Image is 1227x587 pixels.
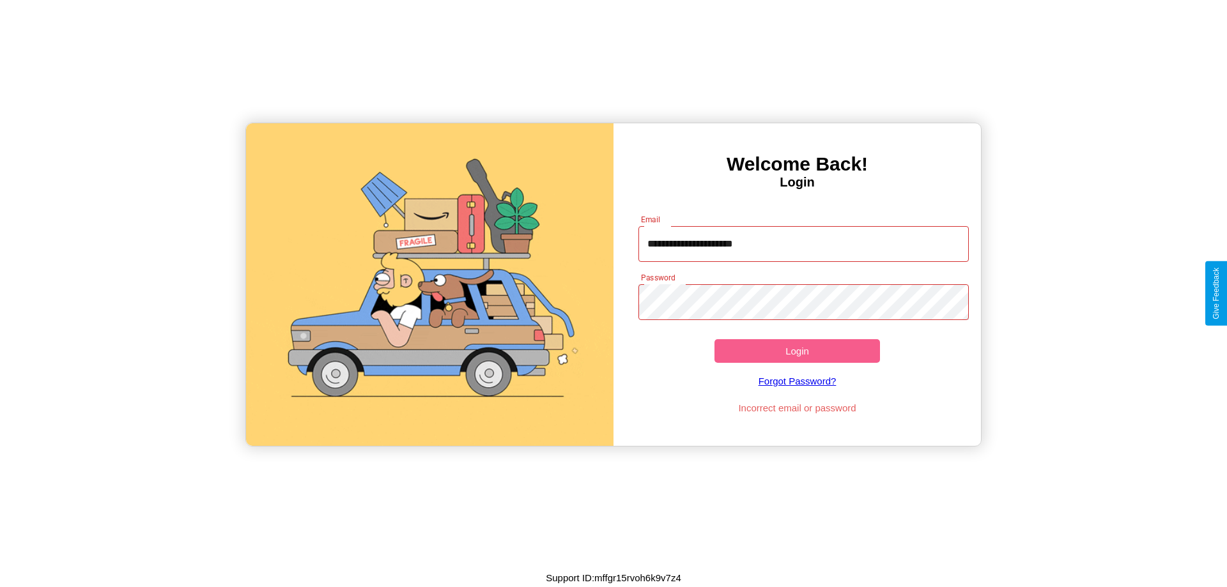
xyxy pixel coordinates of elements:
p: Support ID: mffgr15rvoh6k9v7z4 [546,569,681,586]
label: Email [641,214,661,225]
label: Password [641,272,675,283]
h3: Welcome Back! [613,153,981,175]
div: Give Feedback [1212,268,1221,319]
a: Forgot Password? [632,363,963,399]
img: gif [246,123,613,446]
h4: Login [613,175,981,190]
p: Incorrect email or password [632,399,963,416]
button: Login [714,339,880,363]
